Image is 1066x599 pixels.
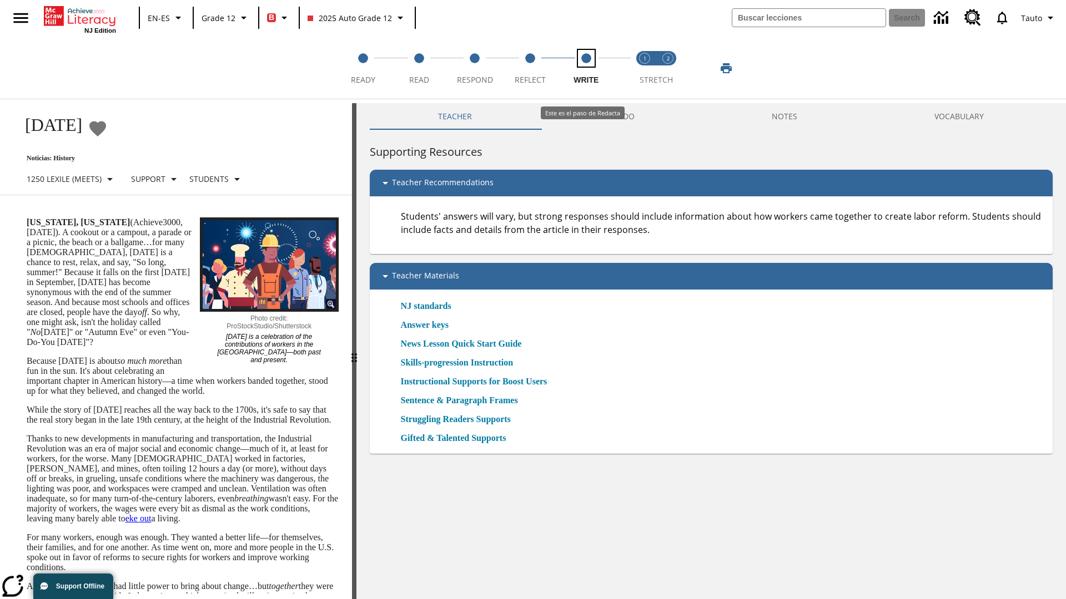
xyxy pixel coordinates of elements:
[127,169,185,189] button: Tipo de apoyo, Support
[401,432,513,445] a: Gifted & Talented Supports
[628,38,661,99] button: Stretch Read step 1 of 2
[27,532,339,572] p: For many workers, enough was enough. They wanted a better life—for themselves, their families, an...
[269,11,274,24] span: B
[88,119,108,138] button: Añadir a mis Favoritas - Día del Trabajo
[117,356,167,366] em: so much more
[392,270,459,283] p: Teacher Materials
[27,217,339,347] p: (Achieve3000, [DATE]). A cookout or a campout, a parade or a picnic, the beach or a ballgame…for ...
[303,8,411,28] button: Class: 2025 Auto Grade 12, Selecciona una clase
[189,173,229,185] p: Students
[356,103,1066,599] div: activity
[131,173,165,185] p: Support
[1017,8,1062,28] button: Perfil/Configuración
[22,169,121,189] button: Seleccione Lexile, 1250 Lexile (Meets)
[351,74,375,85] span: Ready
[202,12,235,24] span: Grade 12
[27,173,102,185] p: 1250 Lexile (Meets)
[401,394,518,407] a: Sentence & Paragraph Frames, Se abrirá en una nueva ventana o pestaña
[263,8,295,28] button: Boost El color de la clase es rojo. Cambiar el color de la clase.
[27,217,130,227] strong: [US_STATE], [US_STATE]
[498,38,562,99] button: Reflect step 4 of 5
[708,58,744,78] button: Imprimir
[958,3,988,33] a: Centro de recursos, Se abrirá en una pestaña nueva.
[370,263,1053,290] div: Teacher Materials
[84,27,116,34] span: NJ Edition
[234,494,269,503] em: breathing
[370,103,1053,130] div: Instructional Panel Tabs
[148,12,170,24] span: EN-ES
[392,176,494,190] p: Teacher Recommendations
[13,154,248,163] p: Noticias: History
[409,74,429,85] span: Read
[554,38,619,99] button: Write step 5 of 5
[866,103,1053,130] button: VOCABULARY
[352,103,356,599] div: Pulsa la tecla de intro o la barra espaciadora y luego presiona las flechas de derecha e izquierd...
[643,55,646,62] text: 1
[269,581,298,591] em: together
[703,103,866,130] button: NOTES
[214,312,325,330] p: Photo credit: ProStockStudio/Shutterstock
[401,299,458,313] a: NJ standards
[401,356,514,369] a: Skills-progression Instruction, Se abrirá en una nueva ventana o pestaña
[541,106,625,119] div: Este es el paso de Redacta
[457,74,493,85] span: Respond
[443,38,507,99] button: Respond step 3 of 5
[185,169,248,189] button: Seleccionar estudiante
[652,38,684,99] button: Stretch Respond step 2 of 2
[370,143,1053,161] h6: Supporting Resources
[27,356,339,396] p: Because [DATE] is about than fun in the sun. It's about celebrating an important chapter in Ameri...
[1021,12,1042,24] span: Tauto
[44,4,116,34] div: Portada
[331,38,395,99] button: Ready step 1 of 5
[326,299,336,309] img: Ampliar
[386,38,451,99] button: Read step 2 of 5
[31,327,41,337] em: No
[667,55,670,62] text: 2
[515,74,546,85] span: Reflect
[732,9,886,27] input: search field
[56,582,104,590] span: Support Offline
[308,12,392,24] span: 2025 Auto Grade 12
[125,514,152,523] a: eke out
[988,3,1017,32] a: Notificaciones
[197,8,255,28] button: Grado: Grade 12, Elige un grado
[401,375,547,388] a: Instructional Supports for Boost Users, Se abrirá en una nueva ventana o pestaña
[370,170,1053,196] div: Teacher Recommendations
[214,330,325,364] p: [DATE] is a celebration of the contributions of workers in the [GEOGRAPHIC_DATA]—both past and pr...
[33,573,113,599] button: Support Offline
[13,115,82,135] h1: [DATE]
[4,2,37,34] button: Abrir el menú lateral
[640,74,673,85] span: STRETCH
[401,337,522,351] a: News Lesson Quick Start Guide, Se abrirá en una nueva ventana o pestaña
[401,318,449,332] a: Answer keys, Se abrirá en una nueva ventana o pestaña
[27,405,339,425] p: While the story of [DATE] reaches all the way back to the 1700s, it's safe to say that the real s...
[27,434,339,524] p: Thanks to new developments in manufacturing and transportation, the Industrial Revolution was an ...
[370,103,541,130] button: Teacher
[401,413,517,426] a: Struggling Readers Supports
[200,217,339,312] img: A banner with a blue background shows an illustrated row of diverse men and women dressed in clot...
[574,75,599,84] span: Write
[401,210,1044,236] p: Students' answers will vary, but strong responses should include information about how workers ca...
[143,8,189,28] button: Language: EN-ES, Selecciona un idioma
[927,3,958,33] a: Centro de información
[138,307,147,317] em: off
